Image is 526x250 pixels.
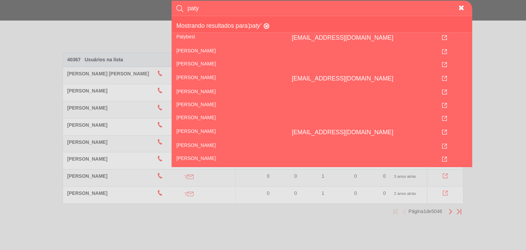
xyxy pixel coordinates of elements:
span: [PERSON_NAME] [176,155,216,161]
span: [PERSON_NAME] [176,89,216,94]
i: [EMAIL_ADDRESS][DOMAIN_NAME] [292,129,393,136]
i: [EMAIL_ADDRESS][DOMAIN_NAME] [292,34,393,41]
span: [PERSON_NAME] [176,142,216,148]
span: [PERSON_NAME] [176,61,216,66]
span: Mostrando resultados para [176,22,248,29]
span: [PERSON_NAME] [176,115,216,120]
em: 'paty' [248,22,261,29]
input: Digite um nome, e-mail ou telefone para pesquisar ... [187,1,455,16]
span: [PERSON_NAME] [176,48,216,53]
span: [PERSON_NAME] [176,128,216,134]
span: [PERSON_NAME] [176,102,216,107]
span: patybest [176,34,195,39]
img: search.png [176,5,183,12]
i: [EMAIL_ADDRESS][DOMAIN_NAME] [292,75,393,82]
span: [PERSON_NAME] [176,75,216,80]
